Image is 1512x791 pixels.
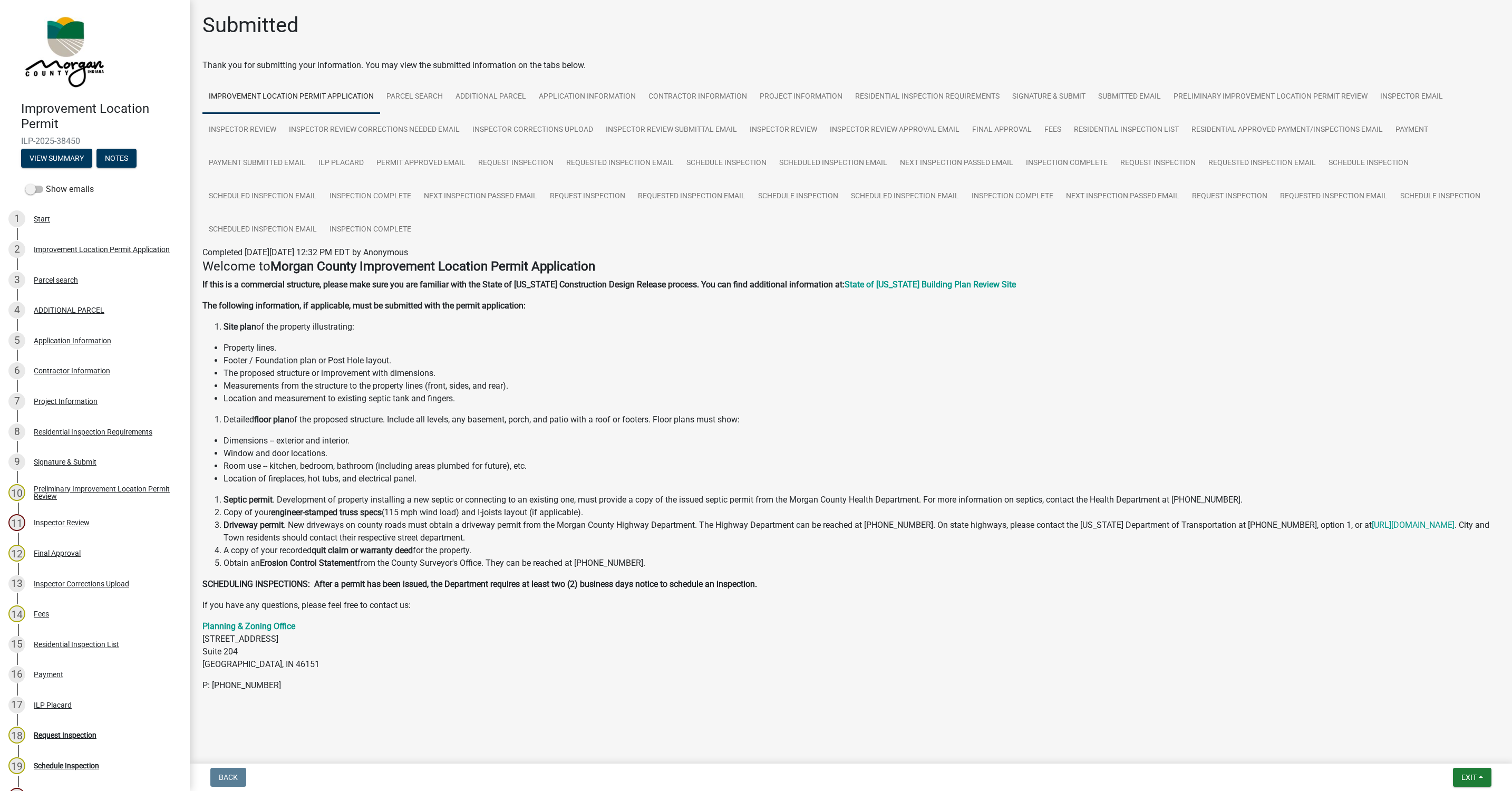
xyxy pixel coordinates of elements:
[34,762,99,769] div: Schedule Inspection
[34,731,96,739] div: Request Inspection
[260,558,357,568] strong: Erosion Control Statement
[224,495,273,505] strong: Septic permit
[1202,147,1322,180] a: Requested Inspection Email
[1461,773,1477,782] span: Exit
[202,13,299,38] h1: Submitted
[845,180,965,214] a: Scheduled Inspection Email
[1186,180,1274,214] a: Request Inspection
[224,460,1499,472] li: Room use -- kitchen, bedroom, bathroom (including areas plumbed for future), etc.
[202,621,295,631] strong: Planning & Zoning Office
[21,11,106,90] img: Morgan County, Indiana
[202,147,312,180] a: Payment Submitted Email
[1114,147,1202,180] a: Request Inspection
[34,549,81,557] div: Final Approval
[202,259,1499,274] h4: Welcome to
[966,113,1038,147] a: Final Approval
[202,59,1499,72] div: Thank you for submitting your information. You may view the submitted information on the tabs below.
[202,213,323,247] a: Scheduled Inspection Email
[202,113,283,147] a: Inspector Review
[894,147,1020,180] a: Next Inspection Passed Email
[370,147,472,180] a: Permit Approved Email
[1060,180,1186,214] a: Next Inspection Passed Email
[224,321,1499,333] li: of the property illustrating:
[8,636,25,653] div: 15
[34,671,63,678] div: Payment
[1389,113,1435,147] a: Payment
[472,147,560,180] a: Request Inspection
[202,620,1499,671] p: [STREET_ADDRESS] Suite 204 [GEOGRAPHIC_DATA], IN 46151
[34,337,111,344] div: Application Information
[34,701,72,709] div: ILP Placard
[8,514,25,531] div: 11
[1167,80,1374,114] a: Preliminary Improvement Location Permit Review
[1006,80,1092,114] a: Signature & Submit
[34,519,90,526] div: Inspector Review
[224,544,1499,557] li: A copy of your recorded for the property.
[283,113,466,147] a: Inspector Review Corrections Needed Email
[25,183,94,196] label: Show emails
[224,472,1499,485] li: Location of fireplaces, hot tubs, and electrical panel.
[21,101,181,132] h4: Improvement Location Permit
[752,180,845,214] a: Schedule Inspection
[312,147,370,180] a: ILP Placard
[21,155,92,163] wm-modal-confirm: Summary
[8,272,25,288] div: 3
[642,80,753,114] a: Contractor Information
[224,494,1499,506] li: . Development of property installing a new septic or connecting to an existing one, must provide ...
[560,147,680,180] a: Requested Inspection Email
[224,392,1499,405] li: Location and measurement to existing septic tank and fingers.
[8,575,25,592] div: 13
[323,180,418,214] a: Inspection Complete
[34,215,50,223] div: Start
[202,579,757,589] strong: SCHEDULING INSPECTIONS: After a permit has been issued, the Department requires at least two (2) ...
[224,520,284,530] strong: Driveway permit
[34,306,104,314] div: ADDITIONAL PARCEL
[34,458,96,466] div: Signature & Submit
[1322,147,1415,180] a: Schedule Inspection
[210,768,246,787] button: Back
[965,180,1060,214] a: Inspection Complete
[418,180,544,214] a: Next Inspection Passed Email
[34,398,98,405] div: Project Information
[224,413,1499,426] li: Detailed of the proposed structure. Include all levels, any basement, porch, and patio with a roo...
[224,447,1499,460] li: Window and door locations.
[254,414,289,425] strong: floor plan
[271,507,382,517] strong: engineer-stamped truss specs
[380,80,449,114] a: Parcel search
[224,557,1499,570] li: Obtain an from the County Surveyor's Office. They can be reached at [PHONE_NUMBER].
[845,279,1016,290] a: State of [US_STATE] Building Plan Review Site
[224,506,1499,519] li: Copy of your (115 mph wind load) and I-joists layout (if applicable).
[1453,768,1491,787] button: Exit
[8,454,25,470] div: 9
[21,149,92,168] button: View Summary
[849,80,1006,114] a: Residential Inspection Requirements
[202,80,380,114] a: Improvement Location Permit Application
[96,155,137,163] wm-modal-confirm: Notes
[34,580,129,587] div: Inspector Corrections Upload
[202,599,1499,612] p: If you have any questions, please feel free to contact us:
[449,80,532,114] a: ADDITIONAL PARCEL
[202,279,845,290] strong: If this is a commercial structure, please make sure you are familiar with the State of [US_STATE]...
[8,393,25,410] div: 7
[8,241,25,258] div: 2
[1274,180,1394,214] a: Requested Inspection Email
[224,367,1499,380] li: The proposed structure or improvement with dimensions.
[466,113,599,147] a: Inspector Corrections Upload
[1394,180,1487,214] a: Schedule Inspection
[8,423,25,440] div: 8
[224,380,1499,392] li: Measurements from the structure to the property lines (front, sides, and rear).
[544,180,632,214] a: Request Inspection
[323,213,418,247] a: Inspection Complete
[532,80,642,114] a: Application Information
[773,147,894,180] a: Scheduled Inspection Email
[34,367,110,374] div: Contractor Information
[8,484,25,501] div: 10
[8,210,25,227] div: 1
[21,136,169,146] span: ILP-2025-38450
[8,605,25,622] div: 14
[8,666,25,683] div: 16
[34,641,119,648] div: Residential Inspection List
[224,322,256,332] strong: Site plan
[8,545,25,562] div: 12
